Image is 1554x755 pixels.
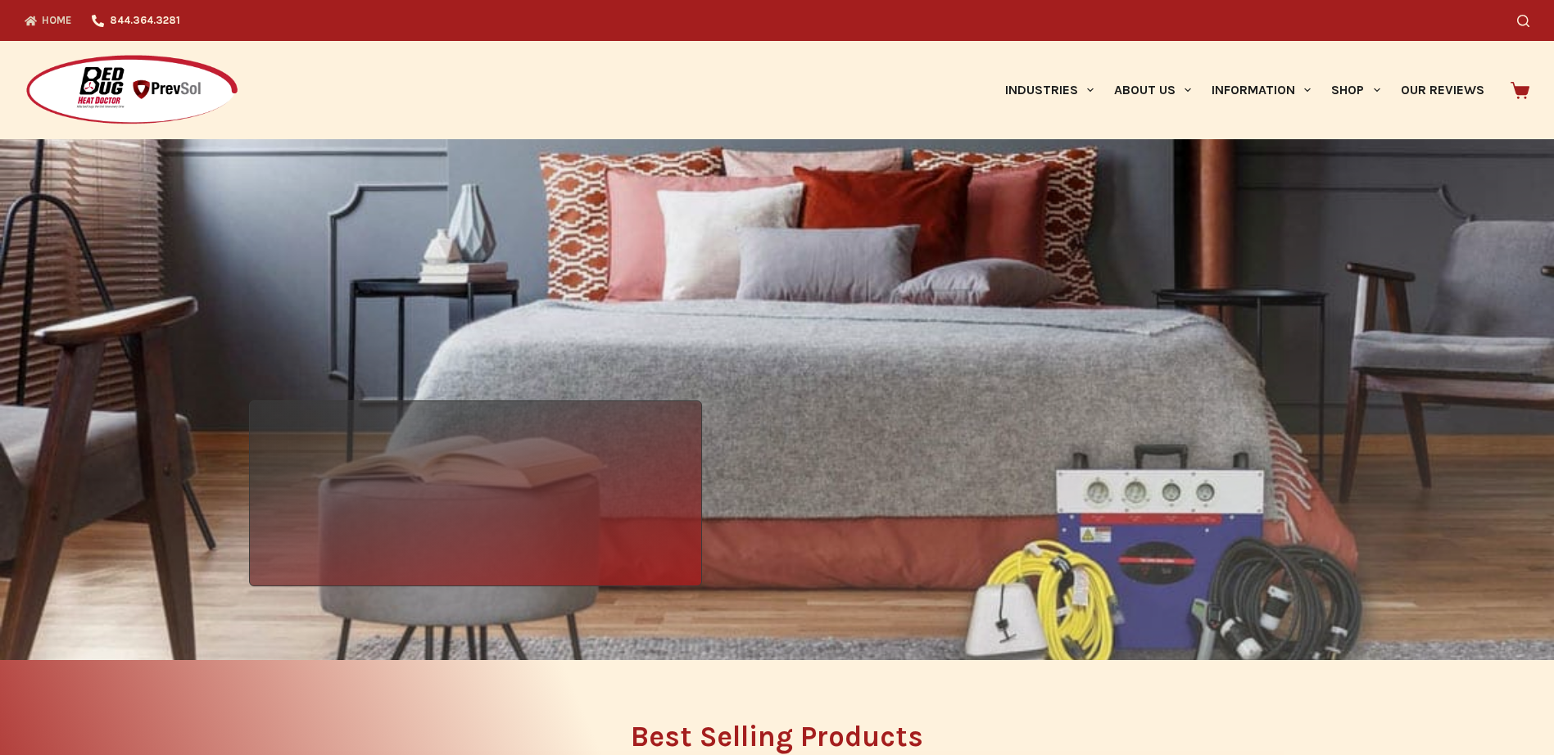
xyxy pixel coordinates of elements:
a: Shop [1321,41,1390,139]
img: Prevsol/Bed Bug Heat Doctor [25,54,239,127]
button: Search [1517,15,1529,27]
a: Our Reviews [1390,41,1494,139]
a: About Us [1103,41,1201,139]
a: Industries [994,41,1103,139]
h2: Best Selling Products [249,722,1306,751]
nav: Primary [994,41,1494,139]
a: Information [1202,41,1321,139]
